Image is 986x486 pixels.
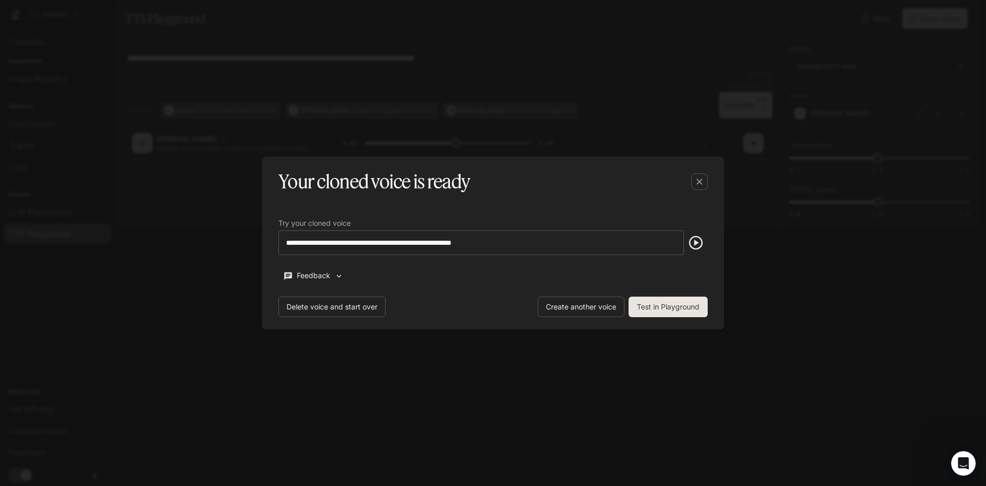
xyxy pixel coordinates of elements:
[951,451,976,476] iframe: Intercom live chat
[538,297,624,317] button: Create another voice
[278,220,351,227] p: Try your cloned voice
[278,169,470,195] h5: Your cloned voice is ready
[278,297,386,317] button: Delete voice and start over
[278,267,348,284] button: Feedback
[629,297,708,317] button: Test in Playground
